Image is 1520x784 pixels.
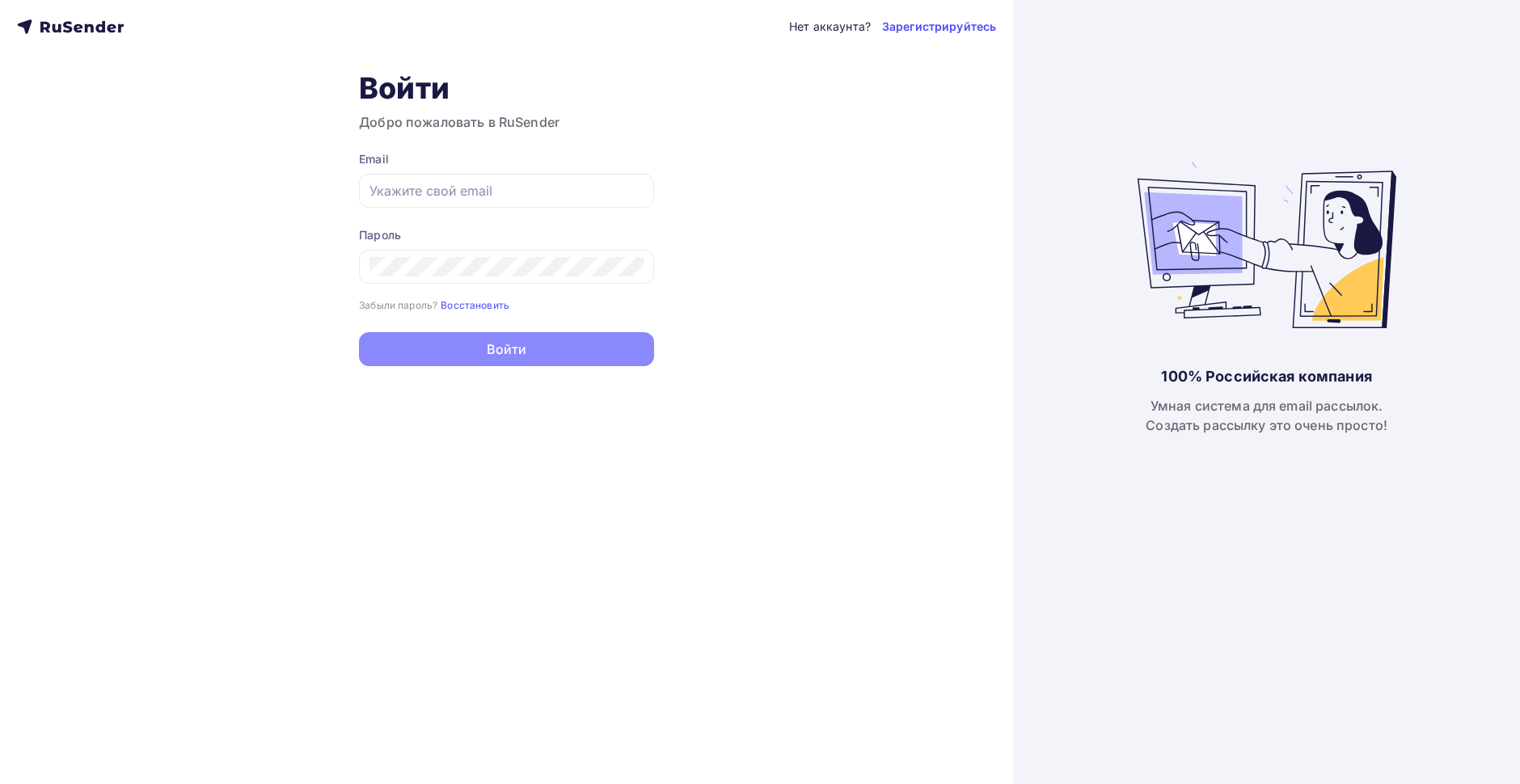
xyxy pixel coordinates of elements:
small: Забыли пароль? [359,299,437,311]
h1: Войти [359,70,654,106]
small: Восстановить [441,299,509,311]
input: Укажите свой email [369,181,644,200]
div: Пароль [359,227,654,243]
button: Войти [359,332,654,366]
h3: Добро пожаловать в RuSender [359,112,654,132]
div: 100% Российская компания [1161,367,1371,386]
div: Нет аккаунта? [789,19,871,35]
div: Email [359,151,654,167]
div: Умная система для email рассылок. Создать рассылку это очень просто! [1146,396,1387,435]
a: Зарегистрируйтесь [882,19,996,35]
a: Восстановить [441,297,509,311]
